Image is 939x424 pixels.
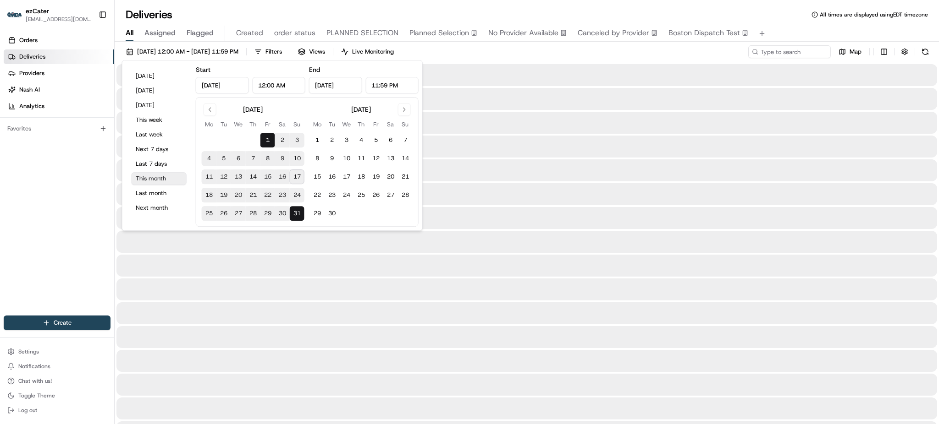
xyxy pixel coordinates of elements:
button: This month [132,172,187,185]
button: 6 [231,151,246,166]
button: 18 [202,188,216,202]
th: Sunday [290,120,304,129]
input: Time [365,77,419,93]
button: Next 7 days [132,143,187,156]
th: Wednesday [231,120,246,129]
button: 29 [260,206,275,221]
div: Favorites [4,121,110,136]
button: 4 [202,151,216,166]
button: 16 [275,169,290,184]
span: Live Monitoring [352,48,394,56]
button: 7 [246,151,260,166]
button: Last 7 days [132,158,187,170]
button: 1 [260,133,275,147]
button: 8 [260,151,275,166]
span: Created [236,27,263,38]
button: 30 [325,206,339,221]
button: Filters [250,45,286,58]
button: 13 [383,151,398,166]
button: Refresh [919,45,932,58]
button: Last week [132,128,187,141]
button: [DATE] [132,99,187,112]
button: 6 [383,133,398,147]
img: Nash [9,9,28,27]
input: Type to search [748,45,831,58]
div: 📗 [9,134,17,141]
span: API Documentation [87,133,147,142]
button: 16 [325,169,339,184]
a: 📗Knowledge Base [6,129,74,146]
th: Saturday [275,120,290,129]
input: Date [196,77,249,93]
button: 29 [310,206,325,221]
button: 14 [246,169,260,184]
a: Deliveries [4,49,114,64]
button: [DATE] [132,70,187,82]
th: Thursday [354,120,369,129]
span: Create [54,319,72,327]
img: ezCater [7,12,22,18]
a: Nash AI [4,82,114,97]
th: Sunday [398,120,413,129]
input: Time [252,77,305,93]
span: No Provider Available [488,27,558,38]
button: [DATE] 12:00 AM - [DATE] 11:59 PM [122,45,243,58]
button: Next month [132,201,187,214]
span: Chat with us! [18,377,52,385]
button: 4 [354,133,369,147]
button: Go to next month [398,103,411,116]
span: Orders [19,36,38,44]
span: Assigned [144,27,176,38]
img: 1736555255976-a54dd68f-1ca7-489b-9aae-adbdc363a1c4 [9,87,26,104]
button: 8 [310,151,325,166]
button: 7 [398,133,413,147]
th: Tuesday [216,120,231,129]
span: order status [274,27,315,38]
span: Analytics [19,102,44,110]
div: 💻 [77,134,85,141]
button: 27 [383,188,398,202]
th: Wednesday [339,120,354,129]
button: Toggle Theme [4,389,110,402]
button: Log out [4,404,110,417]
span: Map [850,48,862,56]
button: Go to previous month [204,103,216,116]
button: 11 [202,169,216,184]
span: Notifications [18,363,50,370]
div: [DATE] [243,105,263,114]
button: 23 [325,188,339,202]
button: 19 [216,188,231,202]
button: 2 [325,133,339,147]
button: 1 [310,133,325,147]
button: [DATE] [132,84,187,97]
span: Flagged [187,27,214,38]
span: Filters [265,48,282,56]
span: All [126,27,133,38]
button: 28 [246,206,260,221]
button: This week [132,114,187,126]
button: 22 [260,188,275,202]
button: 15 [310,169,325,184]
button: 28 [398,188,413,202]
span: Providers [19,69,44,77]
th: Saturday [383,120,398,129]
h1: Deliveries [126,7,172,22]
button: 13 [231,169,246,184]
button: Chat with us! [4,375,110,387]
button: 26 [216,206,231,221]
button: 31 [290,206,304,221]
button: Settings [4,345,110,358]
button: 5 [369,133,383,147]
span: Deliveries [19,53,45,61]
button: Live Monitoring [337,45,398,58]
span: Pylon [91,155,111,162]
input: Clear [24,59,151,69]
button: 24 [339,188,354,202]
button: 5 [216,151,231,166]
span: Nash AI [19,86,40,94]
span: ezCater [26,6,49,16]
label: End [309,65,320,74]
button: 24 [290,188,304,202]
p: Welcome 👋 [9,37,167,51]
th: Friday [369,120,383,129]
